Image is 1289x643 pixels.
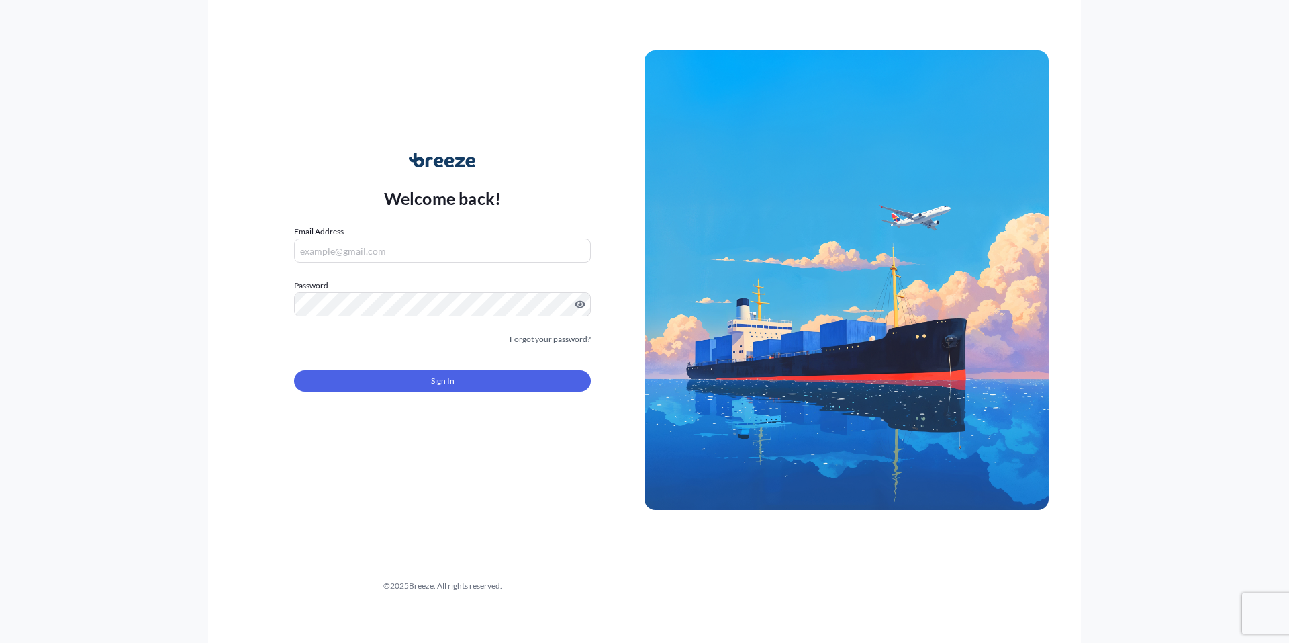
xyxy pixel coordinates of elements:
input: example@gmail.com [294,239,591,263]
div: © 2025 Breeze. All rights reserved. [240,579,644,593]
img: Ship illustration [644,50,1049,510]
button: Sign In [294,370,591,392]
button: Show password [575,299,585,310]
label: Password [294,279,591,292]
a: Forgot your password? [510,333,591,346]
p: Welcome back! [384,187,502,209]
label: Email Address [294,225,344,239]
span: Sign In [431,374,455,388]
